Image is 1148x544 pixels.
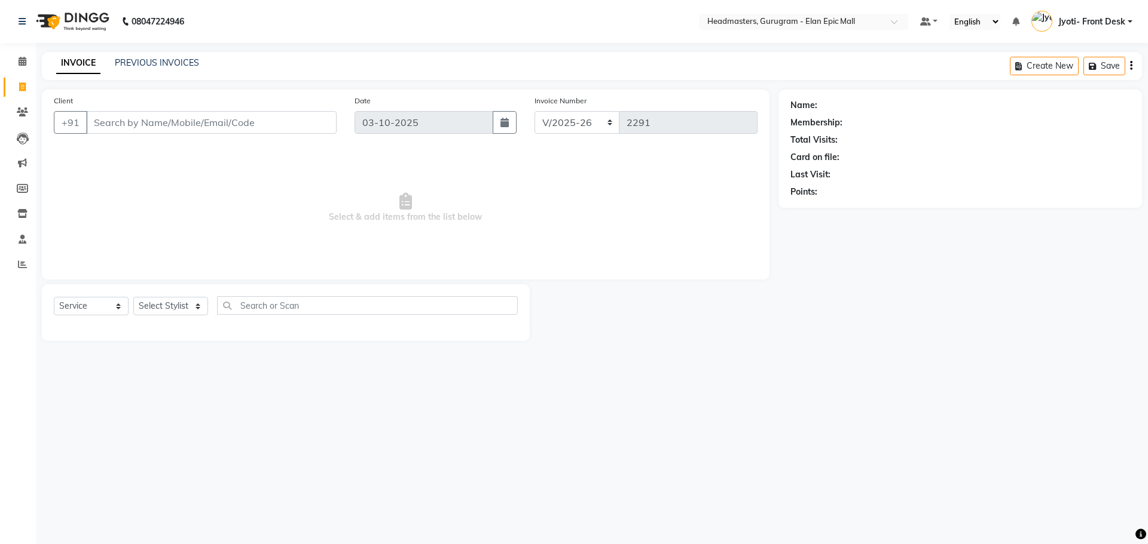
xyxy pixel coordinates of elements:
label: Date [355,96,371,106]
img: Jyoti- Front Desk [1031,11,1052,32]
div: Card on file: [790,151,839,164]
div: Total Visits: [790,134,838,146]
input: Search by Name/Mobile/Email/Code [86,111,337,134]
span: Select & add items from the list below [54,148,758,268]
img: logo [30,5,112,38]
span: Jyoti- Front Desk [1058,16,1125,28]
a: INVOICE [56,53,100,74]
label: Client [54,96,73,106]
div: Membership: [790,116,842,129]
b: 08047224946 [132,5,184,38]
label: Invoice Number [535,96,587,106]
div: Points: [790,186,817,198]
div: Last Visit: [790,168,831,181]
div: Name: [790,99,817,112]
input: Search or Scan [217,296,518,315]
button: Save [1083,57,1125,75]
button: +91 [54,111,87,134]
a: PREVIOUS INVOICES [115,57,199,68]
button: Create New [1010,57,1079,75]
